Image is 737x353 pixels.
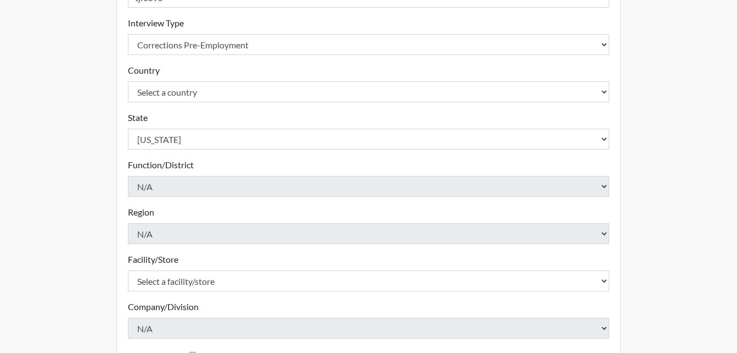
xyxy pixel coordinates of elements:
label: Function/District [128,158,194,172]
label: Region [128,206,154,219]
label: Interview Type [128,16,184,30]
label: Company/Division [128,300,199,313]
label: Country [128,64,160,77]
label: State [128,111,148,124]
label: Facility/Store [128,253,178,266]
